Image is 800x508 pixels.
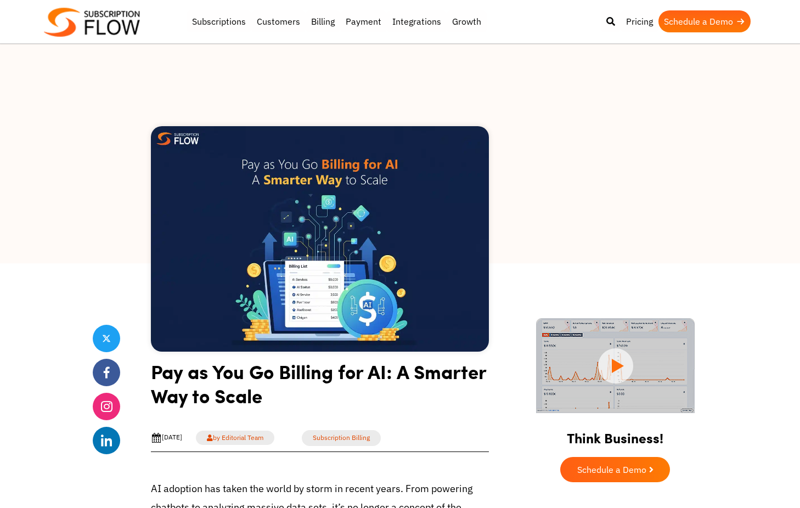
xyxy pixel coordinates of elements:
[447,10,487,32] a: Growth
[151,359,489,416] h1: Pay as You Go Billing for AI: A Smarter Way to Scale
[560,457,670,482] a: Schedule a Demo
[577,465,646,474] span: Schedule a Demo
[302,430,381,446] a: Subscription Billing
[340,10,387,32] a: Payment
[151,126,489,352] img: Pay as You Go Billing for AI
[44,8,140,37] img: Subscriptionflow
[306,10,340,32] a: Billing
[387,10,447,32] a: Integrations
[621,10,658,32] a: Pricing
[536,318,695,413] img: intro video
[196,431,274,445] a: by Editorial Team
[658,10,751,32] a: Schedule a Demo
[251,10,306,32] a: Customers
[151,432,182,443] div: [DATE]
[187,10,251,32] a: Subscriptions
[523,416,707,451] h2: Think Business!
